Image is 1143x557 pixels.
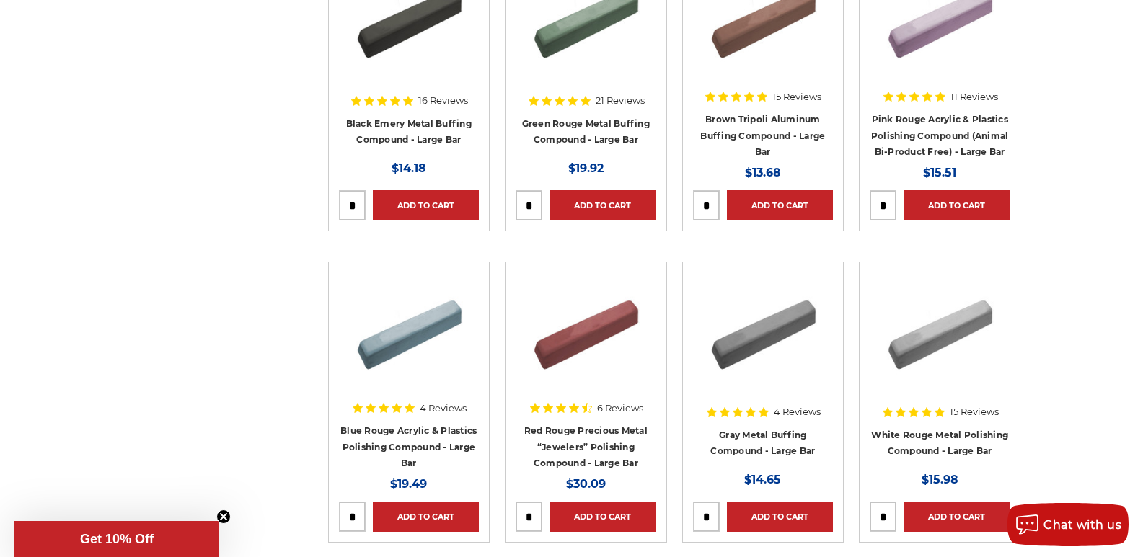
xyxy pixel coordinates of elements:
[373,502,479,532] a: Add to Cart
[550,190,656,220] a: Add to Cart
[390,477,427,491] span: $19.49
[392,161,426,175] span: $14.18
[693,272,833,412] a: Gray Buffing Compound
[418,96,468,105] span: 16 Reviews
[744,473,781,486] span: $14.65
[950,92,998,102] span: 11 Reviews
[727,502,833,532] a: Add to Cart
[14,521,219,557] div: Get 10% OffClose teaser
[516,272,656,412] a: Red Rouge Jewelers Buffing Compound
[528,272,643,388] img: Red Rouge Jewelers Buffing Compound
[596,96,645,105] span: 21 Reviews
[950,407,999,416] span: 15 Reviews
[1043,518,1121,532] span: Chat with us
[882,272,997,388] img: White Rouge Buffing Compound
[522,118,650,146] a: Green Rouge Metal Buffing Compound - Large Bar
[568,161,604,175] span: $19.92
[346,118,472,146] a: Black Emery Metal Buffing Compound - Large Bar
[871,429,1008,457] a: White Rouge Metal Polishing Compound - Large Bar
[339,272,479,412] a: Blue rouge polishing compound
[420,404,467,413] span: 4 Reviews
[922,473,958,486] span: $15.98
[904,190,1010,220] a: Add to Cart
[1007,503,1129,546] button: Chat with us
[871,114,1009,157] a: Pink Rouge Acrylic & Plastics Polishing Compound (Animal Bi-Product Free) - Large Bar
[340,425,477,468] a: Blue Rouge Acrylic & Plastics Polishing Compound - Large Bar
[566,477,606,491] span: $30.09
[216,509,231,524] button: Close teaser
[700,114,825,157] a: Brown Tripoli Aluminum Buffing Compound - Large Bar
[351,272,467,388] img: Blue rouge polishing compound
[524,425,648,468] a: Red Rouge Precious Metal “Jewelers” Polishing Compound - Large Bar
[710,429,815,457] a: Gray Metal Buffing Compound - Large Bar
[904,502,1010,532] a: Add to Cart
[774,407,821,416] span: 4 Reviews
[772,92,821,102] span: 15 Reviews
[80,532,154,546] span: Get 10% Off
[373,190,479,220] a: Add to Cart
[705,272,821,388] img: Gray Buffing Compound
[745,166,781,179] span: $13.68
[923,166,956,179] span: $15.51
[870,272,1010,412] a: White Rouge Buffing Compound
[597,404,643,413] span: 6 Reviews
[727,190,833,220] a: Add to Cart
[550,502,656,532] a: Add to Cart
